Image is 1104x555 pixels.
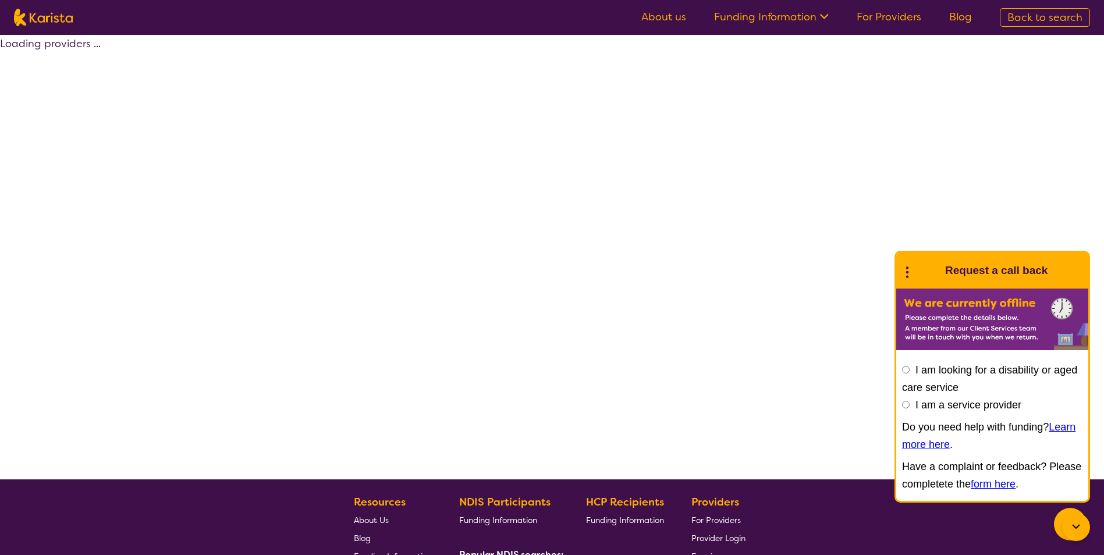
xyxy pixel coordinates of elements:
[1054,508,1087,540] button: Channel Menu
[915,259,938,282] img: Karista
[857,10,921,24] a: For Providers
[902,458,1082,493] p: Have a complaint or feedback? Please completete the .
[945,262,1048,279] h1: Request a call back
[459,511,559,529] a: Funding Information
[691,515,741,525] span: For Providers
[586,495,664,509] b: HCP Recipients
[1000,8,1090,27] a: Back to search
[459,515,537,525] span: Funding Information
[971,478,1016,490] a: form here
[641,10,686,24] a: About us
[691,529,746,547] a: Provider Login
[14,9,73,26] img: Karista logo
[354,511,432,529] a: About Us
[896,289,1088,350] img: Karista offline chat form to request call back
[354,495,406,509] b: Resources
[949,10,972,24] a: Blog
[459,495,551,509] b: NDIS Participants
[354,529,432,547] a: Blog
[902,364,1077,393] label: I am looking for a disability or aged care service
[691,495,739,509] b: Providers
[714,10,829,24] a: Funding Information
[586,515,664,525] span: Funding Information
[1007,10,1082,24] span: Back to search
[691,533,746,543] span: Provider Login
[915,399,1021,411] label: I am a service provider
[691,511,746,529] a: For Providers
[902,418,1082,453] p: Do you need help with funding? .
[586,511,664,529] a: Funding Information
[354,533,371,543] span: Blog
[354,515,389,525] span: About Us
